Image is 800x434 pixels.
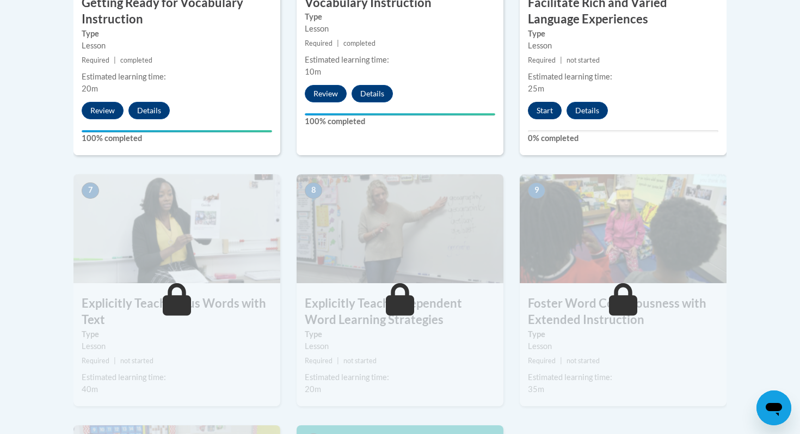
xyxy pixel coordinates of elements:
span: not started [567,357,600,365]
div: Lesson [528,40,718,52]
iframe: Button to launch messaging window [756,390,791,425]
button: Details [352,85,393,102]
div: Estimated learning time: [82,371,272,383]
span: completed [343,39,376,47]
label: Type [528,328,718,340]
div: Lesson [305,340,495,352]
span: 9 [528,182,545,199]
button: Start [528,102,562,119]
div: Lesson [82,40,272,52]
span: Required [82,56,109,64]
button: Details [567,102,608,119]
h3: Explicitly Teach Independent Word Learning Strategies [297,295,503,329]
label: Type [82,328,272,340]
div: Lesson [528,340,718,352]
span: 10m [305,67,321,76]
button: Review [305,85,347,102]
span: 7 [82,182,99,199]
label: 100% completed [82,132,272,144]
span: Required [528,357,556,365]
div: Estimated learning time: [82,71,272,83]
div: Lesson [82,340,272,352]
label: 100% completed [305,115,495,127]
span: not started [120,357,153,365]
button: Review [82,102,124,119]
div: Estimated learning time: [528,71,718,83]
label: Type [305,328,495,340]
label: Type [528,28,718,40]
span: 40m [82,384,98,394]
img: Course Image [297,174,503,283]
span: 35m [528,384,544,394]
span: 20m [305,384,321,394]
div: Estimated learning time: [305,371,495,383]
span: | [114,357,116,365]
span: 25m [528,84,544,93]
span: 20m [82,84,98,93]
span: not started [343,357,377,365]
label: Type [305,11,495,23]
h3: Foster Word Consciousness with Extended Instruction [520,295,727,329]
label: 0% completed [528,132,718,144]
span: Required [528,56,556,64]
span: completed [120,56,152,64]
button: Details [128,102,170,119]
div: Lesson [305,23,495,35]
span: | [337,357,339,365]
span: not started [567,56,600,64]
div: Your progress [305,113,495,115]
span: Required [305,39,333,47]
span: Required [305,357,333,365]
span: | [337,39,339,47]
span: | [560,357,562,365]
label: Type [82,28,272,40]
div: Estimated learning time: [528,371,718,383]
img: Course Image [73,174,280,283]
div: Estimated learning time: [305,54,495,66]
span: 8 [305,182,322,199]
h3: Explicitly Teach Focus Words with Text [73,295,280,329]
span: | [560,56,562,64]
img: Course Image [520,174,727,283]
div: Your progress [82,130,272,132]
span: | [114,56,116,64]
span: Required [82,357,109,365]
